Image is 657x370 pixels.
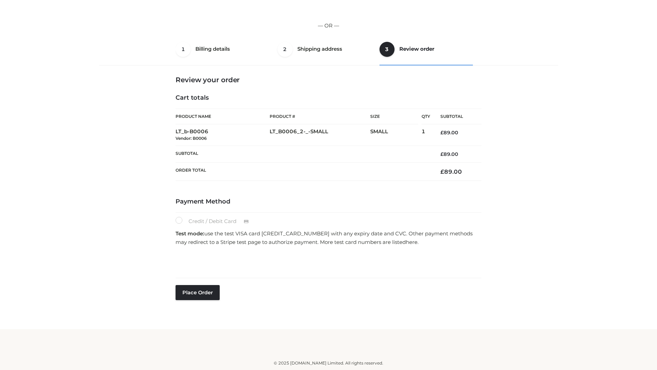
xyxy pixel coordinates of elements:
h4: Cart totals [176,94,481,102]
img: Credit / Debit Card [240,218,253,226]
td: SMALL [370,124,422,146]
a: here [406,239,417,245]
h3: Review your order [176,76,481,84]
th: Size [370,109,418,124]
td: 1 [422,124,430,146]
p: use the test VISA card [CREDIT_CARD_NUMBER] with any expiry date and CVC. Other payment methods m... [176,229,481,247]
span: £ [440,151,443,157]
th: Subtotal [430,109,481,124]
th: Subtotal [176,146,430,162]
small: Vendor: B0006 [176,136,207,141]
div: © 2025 [DOMAIN_NAME] Limited. All rights reserved. [102,360,555,367]
bdi: 89.00 [440,168,462,175]
th: Order Total [176,163,430,181]
th: Product # [270,109,370,124]
th: Product Name [176,109,270,124]
bdi: 89.00 [440,151,458,157]
td: LT_b-B0006 [176,124,270,146]
th: Qty [422,109,430,124]
button: Place order [176,285,220,300]
strong: Test mode: [176,230,204,237]
bdi: 89.00 [440,129,458,136]
td: LT_B0006_2-_-SMALL [270,124,370,146]
iframe: Secure payment input frame [174,249,480,274]
h4: Payment Method [176,198,481,206]
span: £ [440,168,444,175]
label: Credit / Debit Card [176,217,256,226]
span: £ [440,129,443,136]
p: — OR — [102,21,555,30]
